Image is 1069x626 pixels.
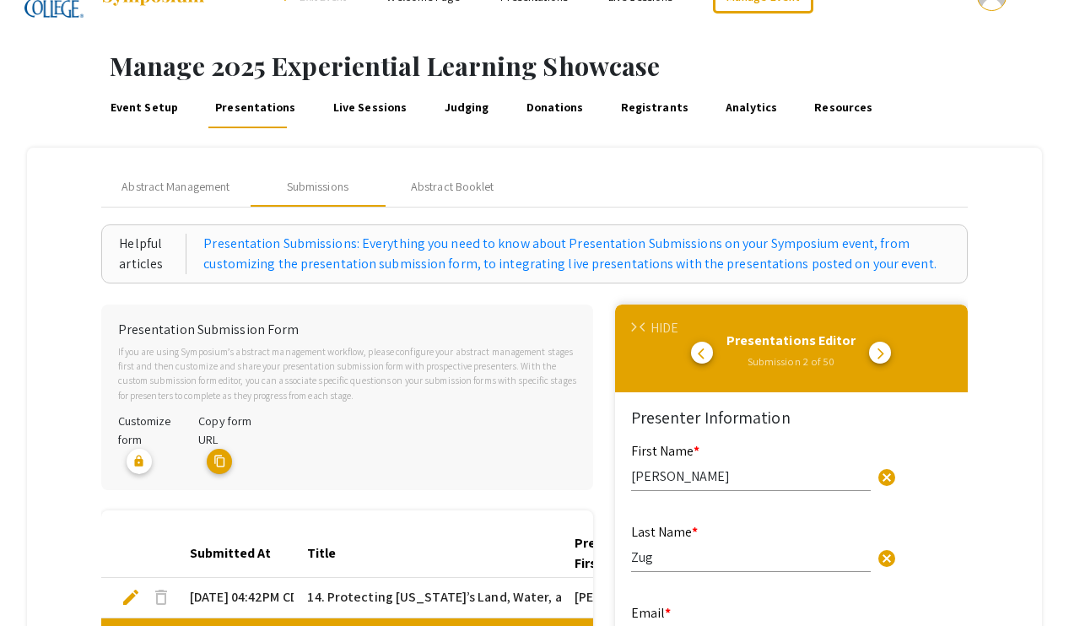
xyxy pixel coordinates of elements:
[190,543,271,564] div: Submitted At
[307,543,351,564] div: Title
[110,51,1069,81] h1: Manage 2025 Experiential Learning Showcase
[198,413,251,447] span: Copy form URL
[877,467,897,488] span: cancel
[575,533,650,574] div: Presenter 1 First Name
[108,88,181,128] a: Event Setup
[119,234,186,274] div: Helpful articles
[203,234,949,274] a: Presentation Submissions: Everything you need to know about Presentation Submissions on your Symp...
[870,460,904,494] button: Clear
[748,354,835,369] span: Submission 2 of 50
[631,405,952,430] div: Presenter Information
[213,88,299,128] a: Presentations
[726,332,856,349] span: Presentations Editor
[631,442,699,460] mat-label: First Name
[629,322,640,333] span: arrow_forward_ios
[561,578,678,618] mat-cell: [PERSON_NAME]
[118,344,577,402] p: If you are using Symposium’s abstract management workflow, please configure your abstract managem...
[411,178,494,196] div: Abstract Booklet
[118,413,171,447] span: Customize form
[190,543,286,564] div: Submitted At
[523,88,586,128] a: Donations
[698,348,711,361] span: arrow_back_ios
[121,178,229,196] span: Abstract Management
[651,318,678,338] div: HIDE
[121,587,141,607] span: edit
[151,587,171,607] span: delete
[287,178,348,196] div: Submissions
[869,342,891,364] button: go to next presentation
[640,322,651,333] span: arrow_back_ios
[631,523,698,541] mat-label: Last Name
[207,449,232,474] mat-icon: copy URL
[575,533,665,574] div: Presenter 1 First Name
[307,543,336,564] div: Title
[441,88,491,128] a: Judging
[631,467,871,485] input: Type Here
[631,548,871,566] input: Type Here
[874,348,888,361] span: arrow_forward_ios
[812,88,875,128] a: Resources
[618,88,691,128] a: Registrants
[127,449,152,474] mat-icon: lock
[691,342,713,364] button: go to previous presentation
[331,88,410,128] a: Live Sessions
[723,88,780,128] a: Analytics
[877,548,897,569] span: cancel
[118,321,577,337] h6: Presentation Submission Form
[870,540,904,574] button: Clear
[13,550,72,613] iframe: Chat
[176,578,294,618] mat-cell: [DATE] 04:42PM CDT
[631,604,671,622] mat-label: Email
[307,587,623,607] span: 14. Protecting [US_STATE]’s Land, Water, and Wildlife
